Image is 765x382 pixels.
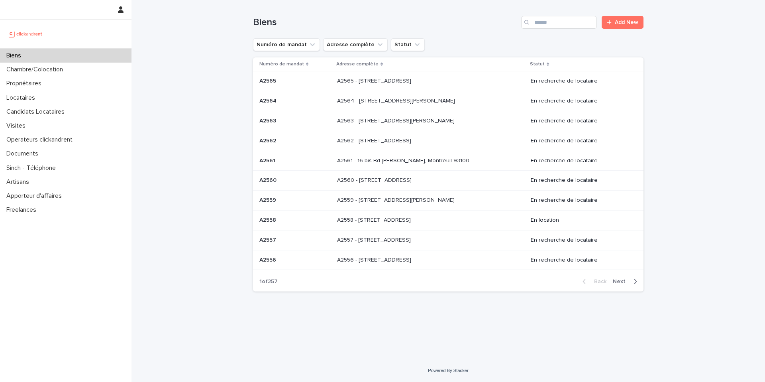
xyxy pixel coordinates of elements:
p: En recherche de locataire [531,257,631,264]
span: Add New [615,20,638,25]
tr: A2565A2565 A2565 - [STREET_ADDRESS]A2565 - [STREET_ADDRESS] En recherche de locataire [253,71,643,91]
button: Back [576,278,610,285]
input: Search [521,16,597,29]
p: En recherche de locataire [531,197,631,204]
span: Back [589,279,606,284]
p: En location [531,217,631,224]
p: A2560 [259,175,278,184]
tr: A2557A2557 A2557 - [STREET_ADDRESS]A2557 - [STREET_ADDRESS] En recherche de locataire [253,230,643,250]
p: Artisans [3,178,35,186]
p: En recherche de locataire [531,158,631,164]
p: Adresse complète [336,60,379,69]
tr: A2556A2556 A2556 - [STREET_ADDRESS]A2556 - [STREET_ADDRESS] En recherche de locataire [253,250,643,270]
tr: A2564A2564 A2564 - [STREET_ADDRESS][PERSON_NAME]A2564 - [STREET_ADDRESS][PERSON_NAME] En recherch... [253,91,643,111]
p: A2563 - [STREET_ADDRESS][PERSON_NAME] [337,116,456,124]
p: A2565 - [STREET_ADDRESS] [337,76,413,85]
p: Visites [3,122,32,130]
p: A2556 - [STREET_ADDRESS] [337,255,413,264]
p: A2559 - [STREET_ADDRESS][PERSON_NAME] [337,195,456,204]
button: Numéro de mandat [253,38,320,51]
p: En recherche de locataire [531,78,631,85]
img: UCB0brd3T0yccxBKYDjQ [6,26,45,42]
p: A2557 [259,235,278,244]
h1: Biens [253,17,518,28]
button: Next [610,278,643,285]
p: A2560 - [STREET_ADDRESS] [337,175,413,184]
p: A2556 [259,255,278,264]
p: En recherche de locataire [531,177,631,184]
p: Propriétaires [3,80,48,87]
a: Add New [602,16,643,29]
tr: A2561A2561 A2561 - 16 bis Bd [PERSON_NAME], Montreuil 93100A2561 - 16 bis Bd [PERSON_NAME], Montr... [253,151,643,171]
p: En recherche de locataire [531,98,631,104]
p: A2562 [259,136,278,144]
p: Apporteur d'affaires [3,192,68,200]
p: A2564 [259,96,278,104]
p: En recherche de locataire [531,118,631,124]
p: A2561 - 16 bis Bd [PERSON_NAME], Montreuil 93100 [337,156,471,164]
tr: A2563A2563 A2563 - [STREET_ADDRESS][PERSON_NAME]A2563 - [STREET_ADDRESS][PERSON_NAME] En recherch... [253,111,643,131]
tr: A2560A2560 A2560 - [STREET_ADDRESS]A2560 - [STREET_ADDRESS] En recherche de locataire [253,171,643,191]
p: Locataires [3,94,41,102]
p: A2561 [259,156,277,164]
span: Next [613,279,630,284]
p: A2557 - [STREET_ADDRESS] [337,235,412,244]
p: Documents [3,150,45,158]
p: A2563 [259,116,278,124]
tr: A2559A2559 A2559 - [STREET_ADDRESS][PERSON_NAME]A2559 - [STREET_ADDRESS][PERSON_NAME] En recherch... [253,191,643,211]
p: A2565 [259,76,278,85]
button: Adresse complète [323,38,388,51]
p: En recherche de locataire [531,138,631,144]
p: Operateurs clickandrent [3,136,79,144]
p: Statut [530,60,545,69]
a: Powered By Stacker [428,368,468,373]
p: 1 of 257 [253,272,284,291]
p: Numéro de mandat [259,60,304,69]
button: Statut [391,38,425,51]
p: A2559 [259,195,278,204]
tr: A2558A2558 A2558 - [STREET_ADDRESS]A2558 - [STREET_ADDRESS] En location [253,210,643,230]
p: Candidats Locataires [3,108,71,116]
p: Sinch - Téléphone [3,164,62,172]
p: A2564 - [STREET_ADDRESS][PERSON_NAME] [337,96,457,104]
p: Freelances [3,206,43,214]
p: En recherche de locataire [531,237,631,244]
p: A2558 - [STREET_ADDRESS] [337,215,412,224]
tr: A2562A2562 A2562 - [STREET_ADDRESS]A2562 - [STREET_ADDRESS] En recherche de locataire [253,131,643,151]
p: A2558 [259,215,278,224]
p: Chambre/Colocation [3,66,69,73]
p: A2562 - [STREET_ADDRESS] [337,136,413,144]
p: Biens [3,52,27,59]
